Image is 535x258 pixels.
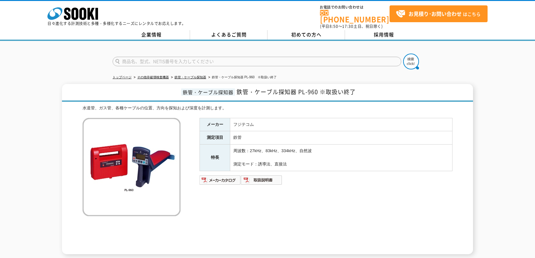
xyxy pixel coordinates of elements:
[175,75,206,79] a: 鉄管・ケーブル探知器
[241,175,282,185] img: 取扱説明書
[396,9,481,19] span: はこちら
[342,23,354,29] span: 17:30
[267,30,345,40] a: 初めての方へ
[113,30,190,40] a: 企業情報
[291,31,322,38] span: 初めての方へ
[230,145,452,171] td: 周波数：27kHz、83kHz、334kHz、自然波 測定モード：誘導法、直接法
[320,10,390,23] a: [PHONE_NUMBER]
[190,30,267,40] a: よくあるご質問
[409,10,462,17] strong: お見積り･お問い合わせ
[200,118,230,131] th: メーカー
[200,179,241,184] a: メーカーカタログ
[207,74,277,81] li: 鉄管・ケーブル探知器 PL-960 ※取扱い終了
[200,145,230,171] th: 特長
[403,54,419,69] img: btn_search.png
[83,105,452,112] div: 水道管、ガス管、各種ケーブルの位置、方向を探知および深度を計測します。
[181,88,235,96] span: 鉄管・ケーブル探知器
[113,75,132,79] a: トップページ
[47,22,186,25] p: 日々進化する計測技術と多種・多様化するニーズにレンタルでお応えします。
[329,23,338,29] span: 8:50
[320,5,390,9] span: お電話でのお問い合わせは
[137,75,169,79] a: その他非破壊検査機器
[320,23,383,29] span: (平日 ～ 土日、祝日除く)
[390,5,488,22] a: お見積り･お問い合わせはこちら
[200,175,241,185] img: メーカーカタログ
[200,131,230,145] th: 測定項目
[230,131,452,145] td: 鉄管
[237,87,356,96] span: 鉄管・ケーブル探知器 PL-960 ※取扱い終了
[241,179,282,184] a: 取扱説明書
[230,118,452,131] td: フジテコム
[113,57,401,66] input: 商品名、型式、NETIS番号を入力してください
[83,118,181,216] img: 鉄管・ケーブル探知器 PL-960 ※取扱い終了
[345,30,422,40] a: 採用情報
